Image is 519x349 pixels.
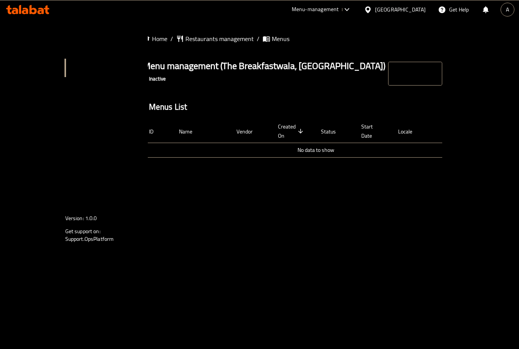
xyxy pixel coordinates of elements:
[81,192,142,201] span: Grocery Checklist
[65,234,114,244] a: Support.OpsPlatform
[64,59,148,77] a: Menus
[81,137,142,146] span: Menu disclaimer
[64,151,148,169] a: Upsell
[64,40,148,59] a: Branches
[143,120,489,158] table: enhanced table
[179,127,202,136] span: Name
[64,132,148,151] a: Menu disclaimer
[146,74,169,84] div: Inactive
[170,34,173,43] li: /
[236,127,263,136] span: Vendor
[298,145,334,155] span: No data to show
[257,34,259,43] li: /
[361,122,383,140] span: Start Date
[64,77,148,95] a: Choice Groups
[321,127,346,136] span: Status
[272,34,289,43] span: Menus
[278,122,306,140] span: Created On
[64,95,148,114] a: Coupons
[64,22,148,40] a: Edit Restaurant
[65,213,84,223] span: Version:
[81,155,142,165] span: Upsell
[149,127,164,136] span: ID
[64,188,148,206] a: Grocery Checklist
[64,114,148,132] a: Promotions
[388,62,443,86] button: Add New Menu
[375,5,426,14] div: [GEOGRAPHIC_DATA]
[81,26,142,36] span: Edit Restaurant
[81,119,142,128] span: Promotions
[506,5,509,14] span: A
[143,34,167,43] a: Home
[431,120,489,143] th: Actions
[146,76,169,82] span: Inactive
[421,98,439,116] div: Export file
[398,127,422,136] span: Locale
[81,174,142,183] span: Coverage Report
[185,34,254,43] span: Restaurants management
[143,34,443,43] nav: breadcrumb
[81,100,142,109] span: Coupons
[394,64,436,83] span: Add New Menu
[176,34,254,43] a: Restaurants management
[81,82,142,91] span: Choice Groups
[83,63,142,72] span: Menus
[81,45,142,54] span: Branches
[143,57,385,74] span: Menu management ( The Breakfastwala, [GEOGRAPHIC_DATA] )
[65,226,101,236] span: Get support on:
[292,5,339,14] div: Menu-management
[149,101,187,113] h2: Menus List
[85,213,97,223] span: 1.0.0
[64,169,148,188] a: Coverage Report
